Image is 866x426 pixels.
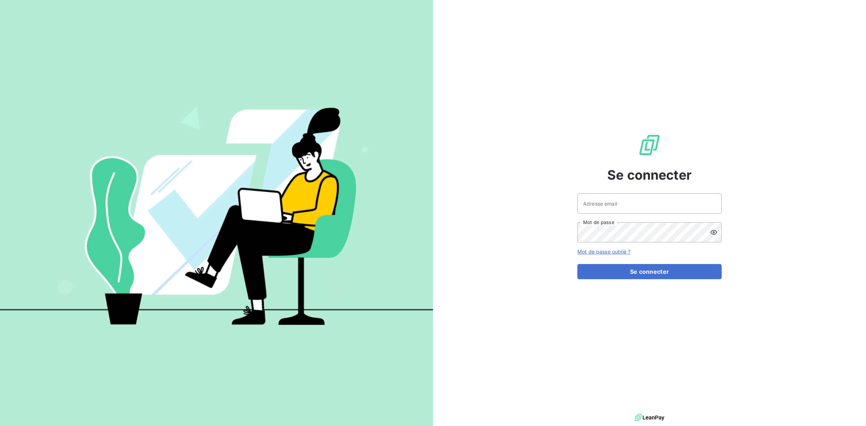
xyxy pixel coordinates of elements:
[635,412,664,423] img: logo
[638,133,661,157] img: Logo LeanPay
[577,264,722,279] button: Se connecter
[607,165,692,185] span: Se connecter
[577,249,630,255] a: Mot de passe oublié ?
[577,193,722,214] input: placeholder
